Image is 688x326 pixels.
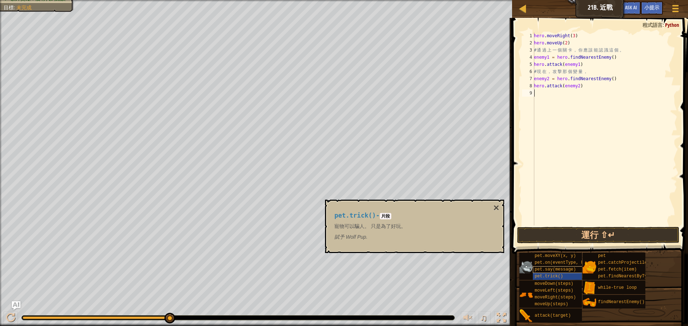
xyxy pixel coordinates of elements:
span: while-true loop [598,285,637,290]
span: pet.trick() [535,274,563,279]
span: 未完成 [16,5,32,10]
span: 賦予 [334,234,346,240]
button: Ask AI [621,1,641,15]
span: pet.catchProjectile(arrow) [598,260,665,265]
div: 2 [522,39,534,47]
span: pet [598,253,606,258]
button: 運行 ⇧↵ [517,227,679,243]
div: 3 [522,47,534,54]
span: : [663,21,665,28]
div: 1 [522,32,534,39]
button: × [493,203,499,213]
span: pet.say(message) [535,267,576,272]
span: 程式語言 [642,21,663,28]
div: 8 [522,82,534,89]
div: 6 [522,68,534,75]
img: portrait.png [519,309,533,323]
button: Ask AI [12,301,20,310]
img: portrait.png [583,296,596,309]
span: 小提示 [644,4,659,11]
span: Ask AI [625,4,637,11]
div: 5 [522,61,534,68]
span: Python [665,21,679,28]
p: 寵物可以騙人。 只是為了好玩。 [334,223,491,230]
span: moveLeft(steps) [535,288,573,293]
h4: - [334,212,491,219]
span: ♫ [480,312,487,323]
span: : [14,5,16,10]
img: portrait.png [519,288,533,302]
em: Wolf Pup. [334,234,368,240]
span: attack(target) [535,313,571,318]
span: moveRight(steps) [535,295,576,300]
div: 9 [522,89,534,97]
img: portrait.png [519,260,533,274]
img: portrait.png [583,260,596,274]
button: 調整音量 [461,311,475,326]
span: pet.on(eventType, handler) [535,260,602,265]
span: pet.fetch(item) [598,267,637,272]
button: 顯示遊戲選單 [666,1,684,18]
button: ♫ [479,311,491,326]
button: Ctrl + P: Pause [4,311,18,326]
code: 片段 [380,213,391,219]
span: pet.trick() [334,212,376,219]
div: 7 [522,75,534,82]
button: 切換全螢幕 [494,311,508,326]
span: 目標 [4,5,14,10]
img: portrait.png [583,281,596,295]
span: pet.findNearestByType(type) [598,274,668,279]
span: moveUp(steps) [535,302,568,307]
span: moveDown(steps) [535,281,573,286]
span: findNearestEnemy() [598,300,645,305]
div: 4 [522,54,534,61]
span: pet.moveXY(x, y) [535,253,576,258]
